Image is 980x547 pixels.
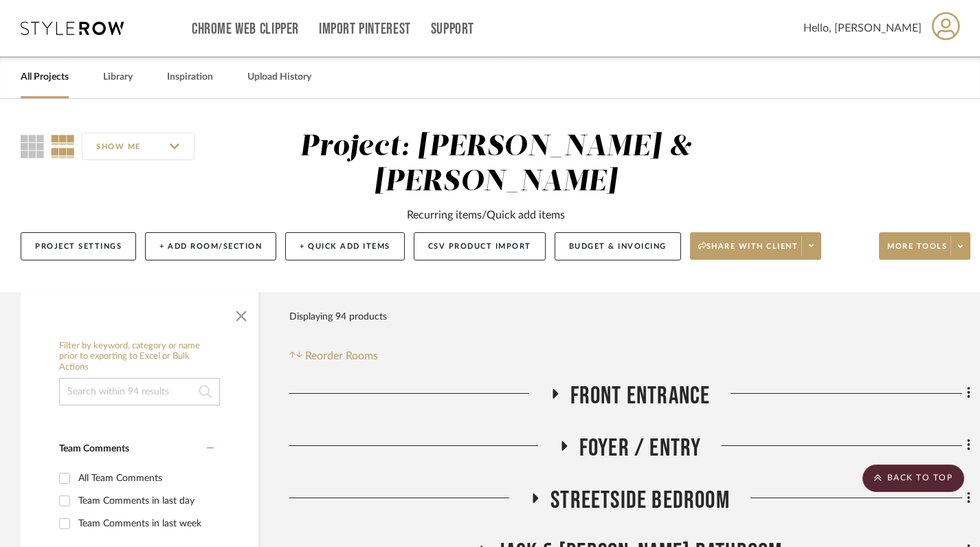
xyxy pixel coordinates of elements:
div: Project: [PERSON_NAME] & [PERSON_NAME] [300,133,692,197]
button: More tools [879,232,970,260]
scroll-to-top-button: BACK TO TOP [862,465,964,492]
h6: Filter by keyword, category or name prior to exporting to Excel or Bulk Actions [59,341,220,373]
a: Import Pinterest [319,23,411,35]
div: All Team Comments [78,467,210,489]
span: Front Entrance [570,381,711,411]
div: Team Comments in last week [78,513,210,535]
div: Team Comments in last day [78,490,210,512]
span: Foyer / Entry [579,434,702,463]
a: Library [103,68,133,87]
a: Support [431,23,474,35]
span: Streetside Bedroom [550,486,730,515]
button: + Add Room/Section [145,232,276,260]
div: Displaying 94 products [289,303,387,331]
button: CSV Product Import [414,232,546,260]
span: Hello, [PERSON_NAME] [803,20,922,36]
button: + Quick Add Items [285,232,405,260]
button: Project Settings [21,232,136,260]
a: All Projects [21,68,69,87]
span: Reorder Rooms [305,348,378,364]
span: Share with client [698,241,799,262]
button: Close [227,300,255,327]
div: Recurring items/Quick add items [407,207,565,223]
button: Share with client [690,232,822,260]
button: Reorder Rooms [289,348,378,364]
a: Inspiration [167,68,213,87]
span: More tools [887,241,947,262]
a: Upload History [247,68,311,87]
span: Team Comments [59,444,129,454]
input: Search within 94 results [59,378,220,405]
a: Chrome Web Clipper [192,23,299,35]
button: Budget & Invoicing [555,232,681,260]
